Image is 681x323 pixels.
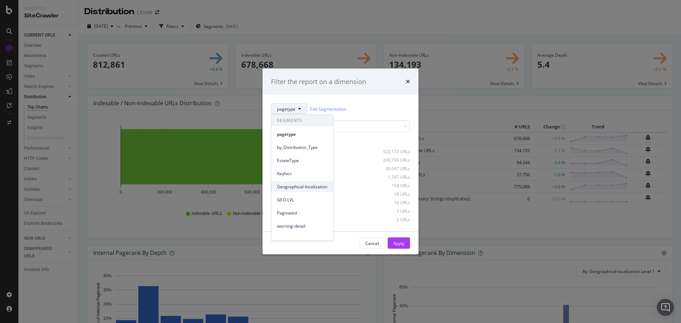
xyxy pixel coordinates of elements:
[375,216,410,222] div: 2 URLs
[277,184,327,190] span: Geographical-localization
[271,103,307,115] button: pagetype
[277,197,327,203] span: GEO-LVL
[388,238,410,249] button: Apply
[375,157,410,163] div: 249,799 URLs
[271,77,366,86] div: Filter the report on a dimension
[277,236,327,243] span: BATCH-WL-SERP
[359,238,385,249] button: Cancel
[277,171,327,177] span: Keyfact
[406,77,410,86] div: times
[375,148,410,154] div: 522,133 URLs
[262,68,419,255] div: modal
[375,191,410,197] div: 16 URLs
[657,299,674,316] div: Open Intercom Messenger
[271,138,410,144] div: Select all data available
[277,144,327,151] span: by_Distribution_Type
[375,199,410,205] div: 10 URLs
[393,240,404,246] div: Apply
[375,174,410,180] div: 1,797 URLs
[375,165,410,171] div: 39,047 URLs
[277,131,327,138] span: pagetype
[271,120,410,133] input: Search
[365,240,379,246] div: Cancel
[375,182,410,188] div: 158 URLs
[310,105,346,112] a: Edit Segmentation
[277,106,295,112] span: pagetype
[271,115,333,126] span: SEGMENTS
[277,210,327,216] span: Paginated
[277,157,327,164] span: EstateType
[277,223,327,229] span: warning-detail
[375,208,410,214] div: 3 URLs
